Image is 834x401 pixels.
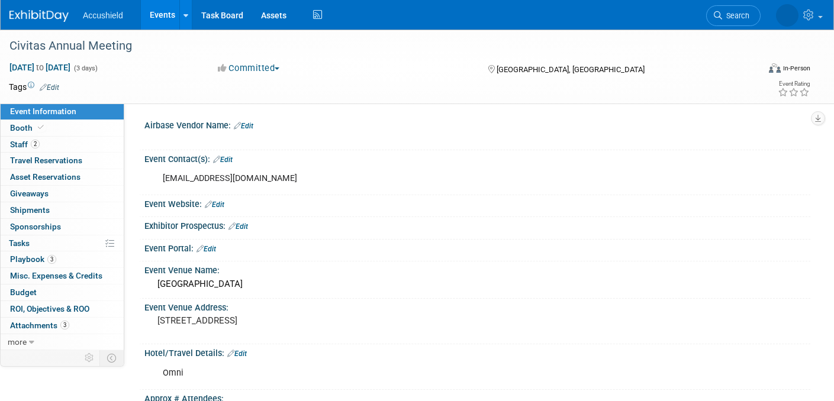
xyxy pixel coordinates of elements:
a: more [1,334,124,350]
span: Attachments [10,321,69,330]
div: Omni [154,361,681,385]
span: 3 [60,321,69,329]
a: Edit [213,156,233,164]
a: Edit [40,83,59,92]
span: Booth [10,123,46,132]
pre: [STREET_ADDRESS] [157,315,409,326]
span: Event Information [10,106,76,116]
a: Travel Reservations [1,153,124,169]
a: Search [706,5,761,26]
a: Edit [228,222,248,231]
a: Sponsorships [1,219,124,235]
button: Committed [214,62,284,75]
a: ROI, Objectives & ROO [1,301,124,317]
span: ROI, Objectives & ROO [10,304,89,313]
a: Giveaways [1,186,124,202]
span: [DATE] [DATE] [9,62,71,73]
a: Edit [234,122,253,130]
span: Tasks [9,238,30,248]
div: Event Rating [778,81,810,87]
a: Booth [1,120,124,136]
img: ExhibitDay [9,10,69,22]
a: Staff2 [1,137,124,153]
span: Travel Reservations [10,156,82,165]
span: Staff [10,140,40,149]
span: Shipments [10,205,50,215]
a: Budget [1,284,124,300]
a: Misc. Expenses & Credits [1,268,124,284]
div: Event Format [691,62,810,79]
a: Edit [227,350,247,358]
span: Accushield [83,11,123,20]
i: Booth reservation complete [38,124,44,131]
span: to [34,63,46,72]
div: [EMAIL_ADDRESS][DOMAIN_NAME] [154,167,681,190]
div: Exhibitor Prospectus: [144,217,810,232]
img: Peggy White [776,4,798,27]
div: Event Portal: [144,240,810,255]
a: Playbook3 [1,251,124,267]
span: Search [722,11,749,20]
span: 3 [47,255,56,264]
span: Sponsorships [10,222,61,231]
div: Hotel/Travel Details: [144,344,810,360]
span: 2 [31,140,40,148]
div: Event Website: [144,195,810,211]
div: Airbase Vendor Name: [144,117,810,132]
a: Asset Reservations [1,169,124,185]
div: Event Venue Address: [144,299,810,313]
a: Attachments3 [1,318,124,334]
span: Misc. Expenses & Credits [10,271,102,280]
a: Edit [205,200,224,209]
td: Personalize Event Tab Strip [79,350,100,366]
a: Event Information [1,104,124,119]
div: [GEOGRAPHIC_DATA] [153,275,801,293]
td: Tags [9,81,59,93]
span: Playbook [10,254,56,264]
span: Budget [10,287,37,297]
img: Format-Inperson.png [769,63,781,73]
span: [GEOGRAPHIC_DATA], [GEOGRAPHIC_DATA] [497,65,645,74]
td: Toggle Event Tabs [100,350,124,366]
span: (3 days) [73,64,98,72]
a: Tasks [1,235,124,251]
a: Shipments [1,202,124,218]
div: Civitas Annual Meeting [5,35,742,57]
span: Asset Reservations [10,172,80,182]
div: In-Person [783,64,810,73]
div: Event Contact(s): [144,150,810,166]
span: Giveaways [10,189,49,198]
div: Event Venue Name: [144,261,810,276]
span: more [8,337,27,347]
a: Edit [197,245,216,253]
